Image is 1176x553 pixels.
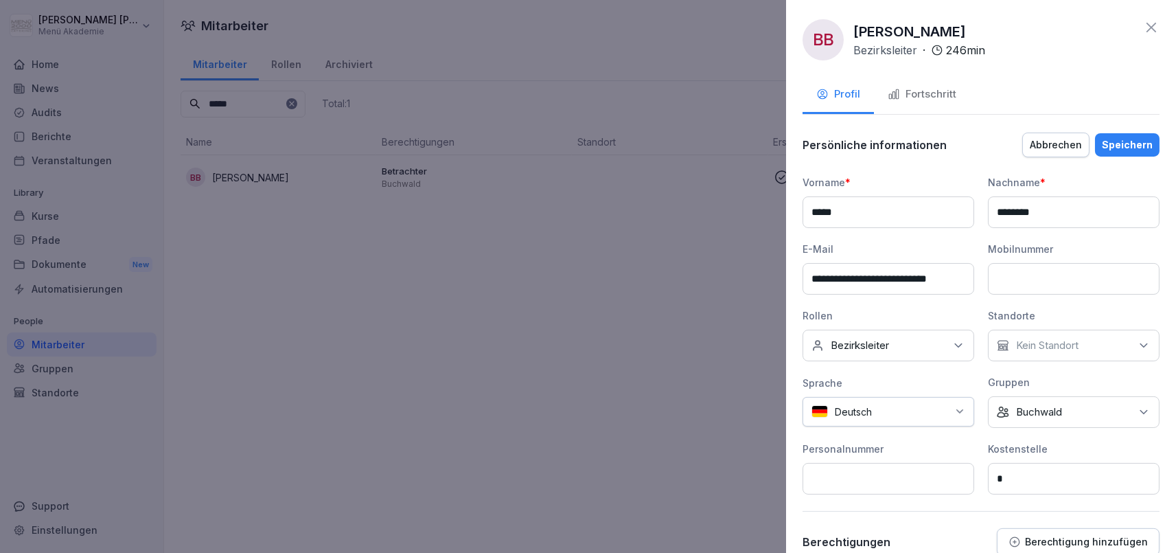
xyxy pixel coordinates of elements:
[853,42,917,58] p: Bezirksleiter
[853,42,985,58] div: ·
[803,77,874,114] button: Profil
[1016,339,1079,352] p: Kein Standort
[1025,537,1148,548] p: Berechtigung hinzufügen
[803,138,947,152] p: Persönliche informationen
[803,308,974,323] div: Rollen
[803,376,974,390] div: Sprache
[1102,137,1153,153] div: Speichern
[988,375,1160,390] div: Gruppen
[816,87,860,102] div: Profil
[831,339,889,352] p: Bezirksleiter
[988,242,1160,256] div: Mobilnummer
[988,308,1160,323] div: Standorte
[946,42,985,58] p: 246 min
[1016,405,1062,419] p: Buchwald
[988,442,1160,456] div: Kostenstelle
[803,175,974,190] div: Vorname
[888,87,956,102] div: Fortschritt
[803,397,974,427] div: Deutsch
[1030,137,1082,153] div: Abbrechen
[811,405,828,418] img: de.svg
[803,442,974,456] div: Personalnummer
[988,175,1160,190] div: Nachname
[803,535,890,549] p: Berechtigungen
[874,77,970,114] button: Fortschritt
[853,21,966,42] p: [PERSON_NAME]
[803,19,844,60] div: BB
[1022,133,1089,157] button: Abbrechen
[1095,133,1160,157] button: Speichern
[803,242,974,256] div: E-Mail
